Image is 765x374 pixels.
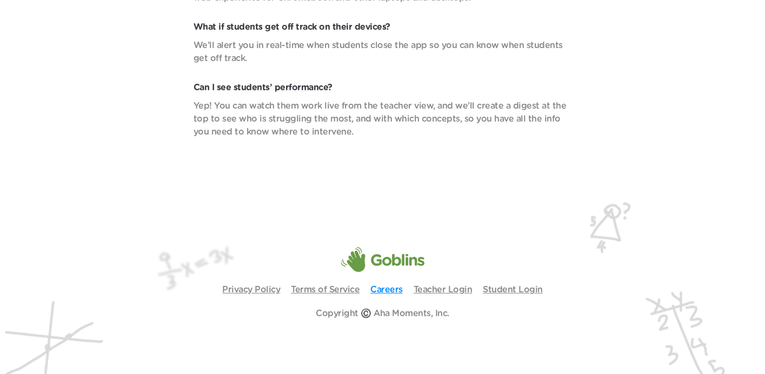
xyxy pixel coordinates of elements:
a: Careers [370,285,403,294]
p: Copyright ©️ Aha Moments, Inc. [316,307,449,320]
p: What if students get off track on their devices? [194,21,572,34]
a: Terms of Service [291,285,360,294]
p: Yep! You can watch them work live from the teacher view, and we’ll create a digest at the top to ... [194,99,572,138]
a: Teacher Login [414,285,473,294]
a: Privacy Policy [222,285,280,294]
p: We’ll alert you in real-time when students close the app so you can know when students get off tr... [194,39,572,65]
a: Student Login [483,285,543,294]
p: Can I see students’ performance? [194,81,572,94]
